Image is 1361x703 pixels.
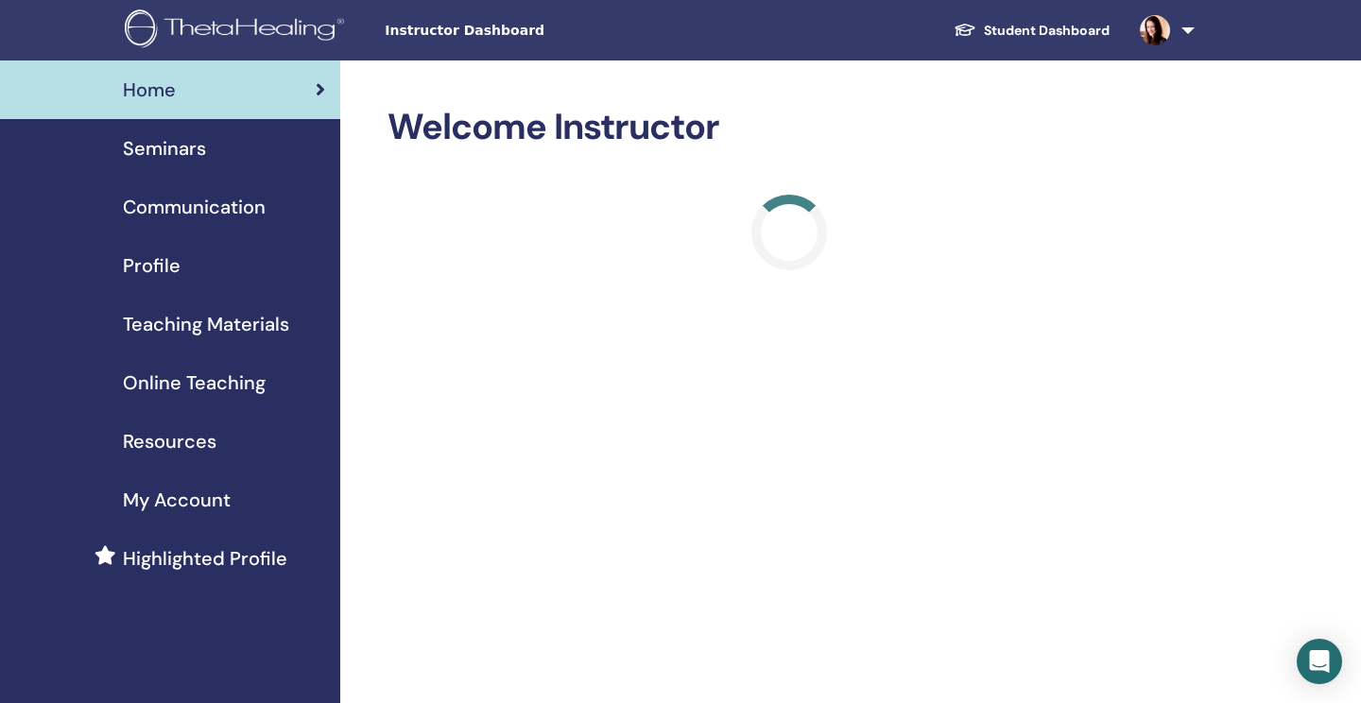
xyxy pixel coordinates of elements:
img: logo.png [125,9,351,52]
span: Communication [123,193,266,221]
img: default.jpg [1140,15,1170,45]
span: Profile [123,251,181,280]
span: My Account [123,486,231,514]
a: Student Dashboard [939,13,1125,48]
div: Open Intercom Messenger [1297,639,1342,684]
span: Instructor Dashboard [385,21,668,41]
span: Seminars [123,134,206,163]
span: Home [123,76,176,104]
span: Online Teaching [123,369,266,397]
span: Resources [123,427,216,455]
h2: Welcome Instructor [388,106,1191,149]
img: graduation-cap-white.svg [954,22,976,38]
span: Highlighted Profile [123,544,287,573]
span: Teaching Materials [123,310,289,338]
